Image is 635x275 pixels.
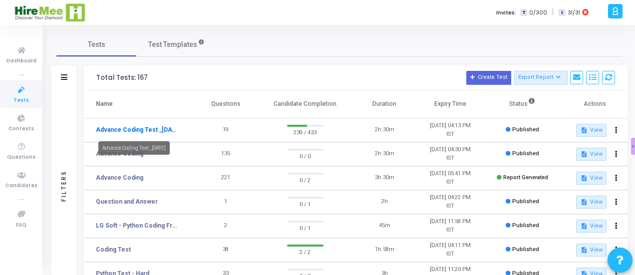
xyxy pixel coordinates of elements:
span: 0 / 1 [287,223,323,233]
th: Expiry Time [417,90,483,118]
span: Published [512,150,539,157]
td: [DATE] 11:58 PM IST [417,214,483,238]
div: Total Tests: 167 [96,74,148,82]
span: 0 / 2 [287,175,323,185]
td: [DATE] 04:22 PM IST [417,190,483,214]
mat-icon: description [580,127,587,134]
label: Invites: [496,8,516,17]
td: 38 [193,238,259,262]
span: FAQ [16,221,26,230]
th: Actions [562,90,628,118]
td: 2 [193,214,259,238]
span: Published [512,198,539,205]
span: 0 / 1 [287,199,323,209]
span: Test Templates [148,39,197,50]
th: Candidate Completion [259,90,351,118]
img: logo [14,2,86,22]
th: Duration [351,90,417,118]
span: Tests [13,96,29,105]
th: Status [483,90,562,118]
span: 31/31 [568,8,580,17]
td: 135 [193,142,259,166]
td: 221 [193,166,259,190]
span: Questions [7,153,35,162]
a: Advance Coding [96,173,143,182]
td: [DATE] 04:11 PM IST [417,238,483,262]
mat-icon: description [580,247,587,254]
span: I [559,9,565,16]
button: View [576,244,607,257]
button: View [576,220,607,233]
td: 19 [193,118,259,142]
mat-icon: description [580,223,587,230]
span: T [520,9,527,16]
div: Advance Coding Test _[DATE] [98,141,170,155]
td: 1 [193,190,259,214]
span: Candidates [5,182,37,190]
td: 1h 58m [351,238,417,262]
span: Published [512,222,539,229]
mat-icon: description [580,151,587,158]
td: 2h 30m [351,142,417,166]
a: LG Soft - Python Coding Fresher AI and ML [96,221,179,230]
mat-icon: description [580,199,587,206]
button: View [576,172,607,185]
span: Contests [8,125,34,133]
td: [DATE] 04:30 PM IST [417,142,483,166]
span: 239 / 433 [287,127,323,137]
button: View [576,148,607,161]
td: 3h 30m [351,166,417,190]
span: Published [512,126,539,133]
button: View [576,124,607,137]
button: View [576,196,607,209]
td: [DATE] 05:41 PM IST [417,166,483,190]
button: Export Report [514,71,568,85]
td: 2h [351,190,417,214]
a: Question and Answer [96,197,158,206]
span: 0/300 [529,8,547,17]
th: Questions [193,90,259,118]
a: Advance Coding Test _[DATE] [96,125,179,134]
th: Name [84,90,193,118]
a: Coding Test [96,245,131,254]
mat-icon: description [580,175,587,182]
td: [DATE] 04:13 PM IST [417,118,483,142]
span: | [552,7,554,17]
span: Published [512,246,539,253]
div: Filters [59,131,68,241]
span: Dashboard [6,57,36,65]
button: Create Test [466,71,511,85]
span: 2 / 2 [287,247,323,257]
td: 2h 30m [351,118,417,142]
span: Tests [88,39,105,50]
span: Report Generated [503,174,548,181]
span: 0 / 0 [287,151,323,161]
td: 45m [351,214,417,238]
